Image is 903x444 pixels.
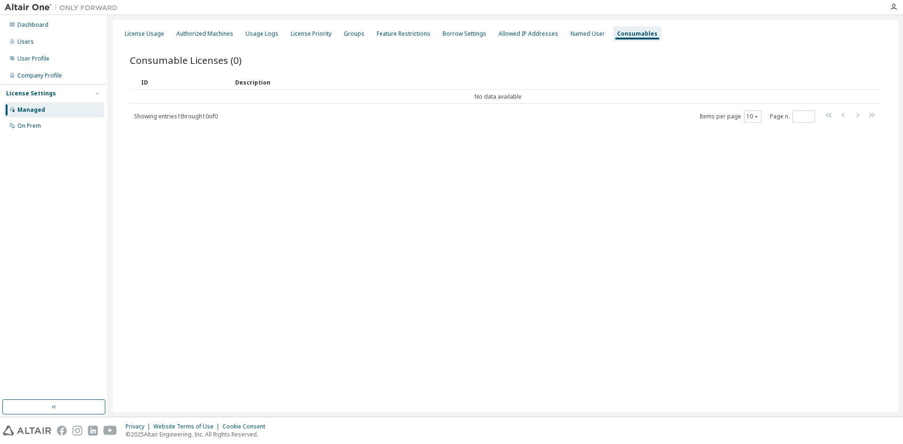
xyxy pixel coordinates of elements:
div: Users [17,38,34,46]
div: Named User [570,30,605,38]
p: © 2025 Altair Engineering, Inc. All Rights Reserved. [126,430,271,438]
span: Showing entries 1 through 10 of 0 [134,112,218,120]
button: 10 [746,113,759,120]
div: License Usage [125,30,164,38]
img: altair_logo.svg [3,426,51,436]
div: On Prem [17,122,41,130]
img: facebook.svg [57,426,67,436]
div: Authorized Machines [176,30,233,38]
td: No data available [130,90,866,104]
div: Feature Restrictions [377,30,430,38]
img: linkedin.svg [88,426,98,436]
div: Groups [344,30,364,38]
div: User Profile [17,55,49,62]
span: Items per page [699,110,761,123]
div: Managed [17,106,45,114]
div: Description [235,75,863,90]
div: ID [141,75,228,90]
img: instagram.svg [72,426,82,436]
div: Website Terms of Use [153,423,222,430]
div: Consumables [617,30,657,38]
div: Allowed IP Addresses [499,30,558,38]
span: Page n. [770,110,815,123]
div: License Settings [6,90,56,97]
div: Borrow Settings [443,30,486,38]
div: Privacy [126,423,153,430]
div: Company Profile [17,72,62,79]
span: Consumable Licenses (0) [130,54,242,67]
img: Altair One [5,3,122,12]
img: youtube.svg [103,426,117,436]
div: Dashboard [17,21,48,29]
div: Cookie Consent [222,423,271,430]
div: License Priority [291,30,332,38]
div: Usage Logs [246,30,278,38]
